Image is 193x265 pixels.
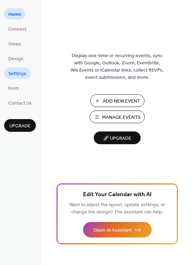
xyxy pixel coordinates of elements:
span: Open AI Assistant [93,227,132,234]
span: Display one-time or recurring events, sync with Google, Outlook, Zoom, Eventbrite, Wix Events or ... [71,52,164,81]
button: 🚀 Upgrade [94,131,141,144]
a: Contact Us [4,97,36,108]
span: Connect [8,26,27,33]
a: Views [4,38,25,49]
button: Add New Event [90,94,144,107]
span: Settings [8,70,26,77]
a: Form [4,82,23,94]
span: Views [8,41,21,48]
span: Home [8,11,21,18]
a: Connect [4,23,31,34]
span: Design [8,55,23,63]
a: Home [4,8,26,20]
button: Upgrade [4,119,36,132]
span: Edit Your Calendar with AI [83,190,152,200]
span: 🚀 Upgrade [98,134,136,143]
button: Open AI Assistant [83,222,152,237]
a: Design [4,53,28,64]
span: Form [8,85,19,92]
button: Manage Events [90,110,145,123]
span: Upgrade [9,123,31,130]
span: Add New Event [103,98,140,105]
a: Settings [4,67,30,79]
span: Manage Events [102,114,141,121]
span: Want to adjust the layout, update settings, or change the design? The assistant can help. [69,200,165,217]
span: Contact Us [8,100,32,107]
